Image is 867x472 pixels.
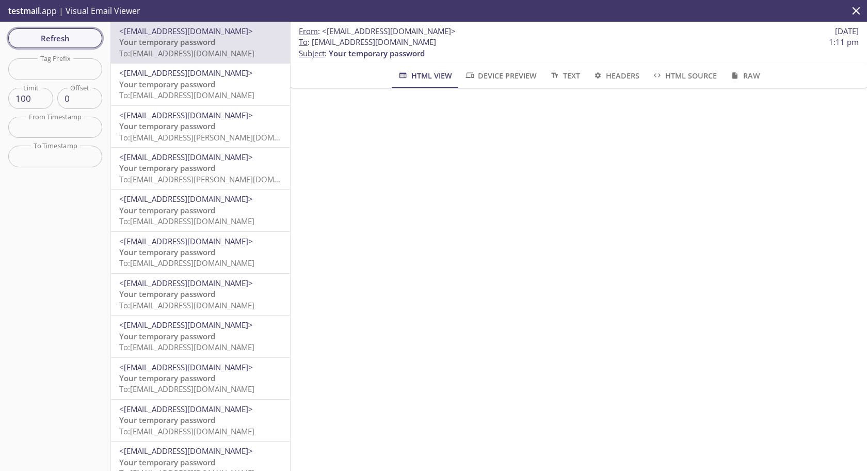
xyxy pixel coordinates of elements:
span: To: [EMAIL_ADDRESS][DOMAIN_NAME] [119,216,254,226]
span: To: [EMAIL_ADDRESS][DOMAIN_NAME] [119,384,254,394]
span: <[EMAIL_ADDRESS][DOMAIN_NAME]> [119,26,253,36]
span: 1:11 pm [829,37,859,48]
span: Your temporary password [119,373,215,383]
div: <[EMAIL_ADDRESS][DOMAIN_NAME]>Your temporary passwordTo:[EMAIL_ADDRESS][PERSON_NAME][DOMAIN_NAME] [111,148,290,189]
span: : [EMAIL_ADDRESS][DOMAIN_NAME] [299,37,436,48]
span: To: [EMAIL_ADDRESS][DOMAIN_NAME] [119,342,254,352]
span: <[EMAIL_ADDRESS][DOMAIN_NAME]> [119,320,253,330]
span: Text [549,69,580,82]
span: To: [EMAIL_ADDRESS][DOMAIN_NAME] [119,300,254,310]
span: <[EMAIL_ADDRESS][DOMAIN_NAME]> [119,362,253,372]
span: Your temporary password [119,415,215,425]
div: <[EMAIL_ADDRESS][DOMAIN_NAME]>Your temporary passwordTo:[EMAIL_ADDRESS][DOMAIN_NAME] [111,358,290,399]
span: Your temporary password [119,331,215,341]
span: To: [EMAIL_ADDRESS][DOMAIN_NAME] [119,90,254,100]
span: Your temporary password [119,79,215,89]
span: <[EMAIL_ADDRESS][DOMAIN_NAME]> [119,110,253,120]
div: <[EMAIL_ADDRESS][DOMAIN_NAME]>Your temporary passwordTo:[EMAIL_ADDRESS][DOMAIN_NAME] [111,400,290,441]
div: <[EMAIL_ADDRESS][DOMAIN_NAME]>Your temporary passwordTo:[EMAIL_ADDRESS][DOMAIN_NAME] [111,190,290,231]
span: <[EMAIL_ADDRESS][DOMAIN_NAME]> [119,236,253,246]
span: HTML Source [652,69,717,82]
button: Refresh [8,28,102,48]
span: Raw [729,69,760,82]
span: To: [EMAIL_ADDRESS][PERSON_NAME][DOMAIN_NAME] [119,132,314,143]
div: <[EMAIL_ADDRESS][DOMAIN_NAME]>Your temporary passwordTo:[EMAIL_ADDRESS][DOMAIN_NAME] [111,232,290,273]
span: Your temporary password [119,247,215,257]
span: <[EMAIL_ADDRESS][DOMAIN_NAME]> [119,152,253,162]
span: <[EMAIL_ADDRESS][DOMAIN_NAME]> [119,278,253,288]
div: <[EMAIL_ADDRESS][DOMAIN_NAME]>Your temporary passwordTo:[EMAIL_ADDRESS][DOMAIN_NAME] [111,274,290,315]
span: To [299,37,308,47]
span: testmail [8,5,40,17]
span: Device Preview [464,69,537,82]
span: <[EMAIL_ADDRESS][DOMAIN_NAME]> [322,26,456,36]
span: Your temporary password [119,457,215,467]
p: : [299,37,859,59]
span: <[EMAIL_ADDRESS][DOMAIN_NAME]> [119,194,253,204]
span: Refresh [17,32,94,45]
span: Your temporary password [119,289,215,299]
span: To: [EMAIL_ADDRESS][DOMAIN_NAME] [119,258,254,268]
span: To: [EMAIL_ADDRESS][DOMAIN_NAME] [119,48,254,58]
span: To: [EMAIL_ADDRESS][PERSON_NAME][DOMAIN_NAME] [119,174,314,184]
span: Your temporary password [329,48,425,58]
span: Your temporary password [119,205,215,215]
span: To: [EMAIL_ADDRESS][DOMAIN_NAME] [119,426,254,436]
span: : [299,26,456,37]
span: <[EMAIL_ADDRESS][DOMAIN_NAME]> [119,68,253,78]
span: Your temporary password [119,37,215,47]
span: From [299,26,318,36]
span: <[EMAIL_ADDRESS][DOMAIN_NAME]> [119,446,253,456]
div: <[EMAIL_ADDRESS][DOMAIN_NAME]>Your temporary passwordTo:[EMAIL_ADDRESS][DOMAIN_NAME] [111,316,290,357]
span: Headers [592,69,639,82]
span: <[EMAIL_ADDRESS][DOMAIN_NAME]> [119,404,253,414]
div: <[EMAIL_ADDRESS][DOMAIN_NAME]>Your temporary passwordTo:[EMAIL_ADDRESS][DOMAIN_NAME] [111,64,290,105]
span: HTML View [397,69,452,82]
div: <[EMAIL_ADDRESS][DOMAIN_NAME]>Your temporary passwordTo:[EMAIL_ADDRESS][DOMAIN_NAME] [111,22,290,63]
span: Your temporary password [119,163,215,173]
span: [DATE] [835,26,859,37]
div: <[EMAIL_ADDRESS][DOMAIN_NAME]>Your temporary passwordTo:[EMAIL_ADDRESS][PERSON_NAME][DOMAIN_NAME] [111,106,290,147]
span: Subject [299,48,325,58]
span: Your temporary password [119,121,215,131]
